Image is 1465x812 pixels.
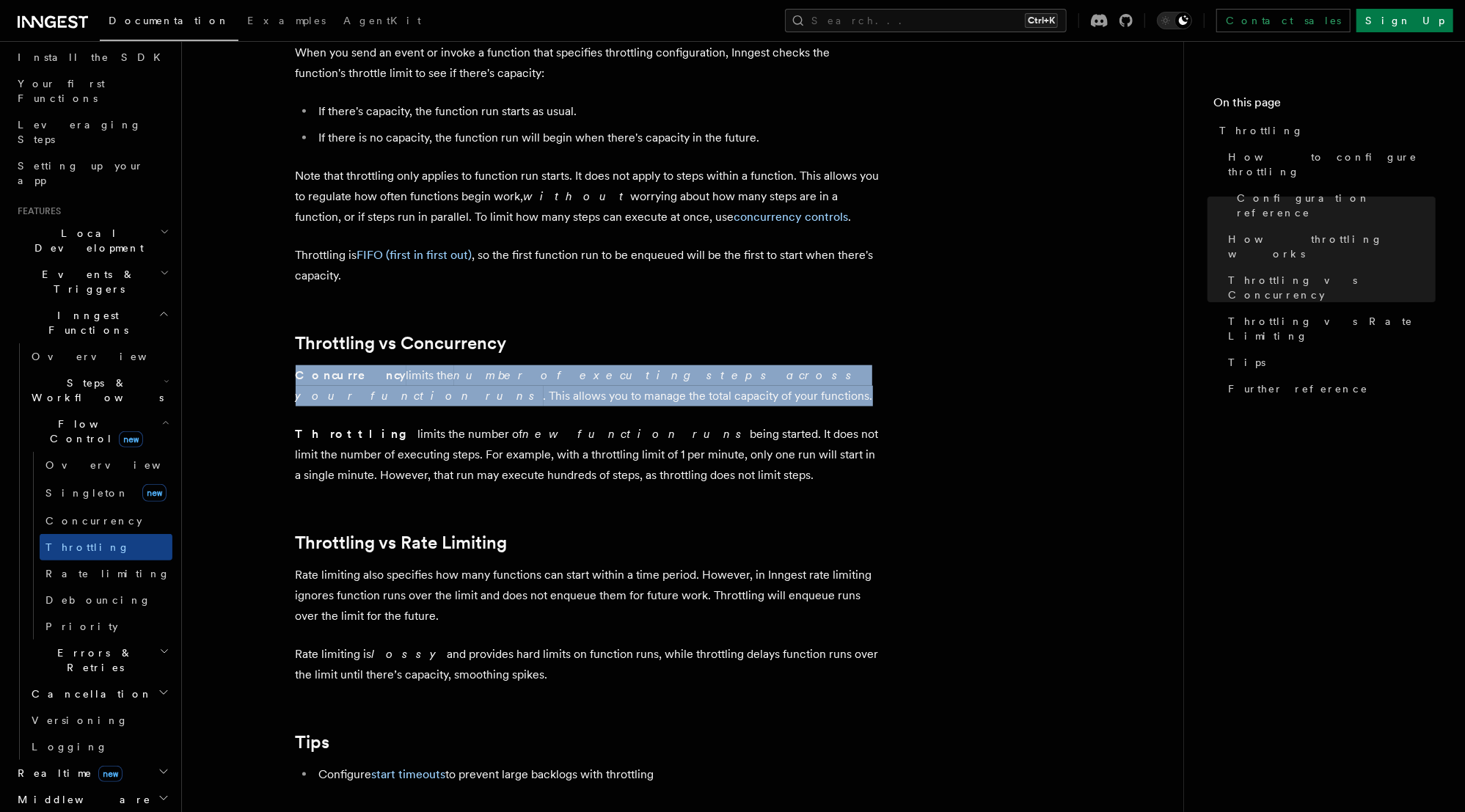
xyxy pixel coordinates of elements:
[45,541,130,553] span: Throttling
[45,621,118,632] span: Priority
[26,343,172,370] a: Overview
[1213,117,1436,144] a: Throttling
[12,766,123,780] span: Realtime
[1222,267,1436,308] a: Throttling vs Concurrency
[40,478,172,508] a: Singletonnew
[12,70,172,111] a: Your first Functions
[1237,191,1436,220] span: Configuration reference
[296,166,883,227] p: Note that throttling only applies to function run starts. It does not apply to steps within a fun...
[1222,144,1436,185] a: How to configure throttling
[296,533,508,553] a: Throttling vs Rate Limiting
[296,365,883,406] p: limits the . This allows you to manage the total capacity of your functions.
[26,687,153,701] span: Cancellation
[26,734,172,760] a: Logging
[1228,355,1265,370] span: Tips
[26,707,172,734] a: Versioning
[296,424,883,486] p: limits the number of being started. It does not limit the number of executing steps. For example,...
[315,101,883,122] li: If there's capacity, the function run starts as usual.
[26,640,172,681] button: Errors & Retries
[343,15,421,26] span: AgentKit
[40,534,172,560] a: Throttling
[1025,13,1058,28] kbd: Ctrl+K
[40,587,172,613] a: Debouncing
[26,411,172,452] button: Flow Controlnew
[357,248,472,262] a: FIFO (first in first out)
[1228,232,1436,261] span: How throttling works
[12,261,172,302] button: Events & Triggers
[12,111,172,153] a: Leveraging Steps
[247,15,326,26] span: Examples
[1219,123,1304,138] span: Throttling
[12,760,172,786] button: Realtimenew
[45,568,170,579] span: Rate limiting
[100,4,238,41] a: Documentation
[315,128,883,148] li: If there is no capacity, the function run will begin when there's capacity in the future.
[12,220,172,261] button: Local Development
[1216,9,1351,32] a: Contact sales
[1228,381,1368,396] span: Further reference
[12,153,172,194] a: Setting up your app
[12,44,172,70] a: Install the SDK
[12,226,160,255] span: Local Development
[296,427,418,441] strong: Throttling
[523,427,750,441] em: new function runs
[142,484,167,502] span: new
[12,205,61,217] span: Features
[18,78,105,104] span: Your first Functions
[1213,94,1436,117] h4: On this page
[1157,12,1192,29] button: Toggle dark mode
[296,565,883,626] p: Rate limiting also specifies how many functions can start within a time period. However, in Innge...
[32,741,108,753] span: Logging
[26,645,159,675] span: Errors & Retries
[12,343,172,760] div: Inngest Functions
[45,594,151,606] span: Debouncing
[238,4,335,40] a: Examples
[12,302,172,343] button: Inngest Functions
[40,560,172,587] a: Rate limiting
[40,508,172,534] a: Concurrency
[296,732,330,753] a: Tips
[18,119,142,145] span: Leveraging Steps
[26,370,172,411] button: Steps & Workflows
[315,764,883,785] li: Configure to prevent large backlogs with throttling
[1231,185,1436,226] a: Configuration reference
[734,210,849,224] a: concurrency controls
[372,647,447,661] em: lossy
[26,376,164,405] span: Steps & Workflows
[12,792,151,807] span: Middleware
[296,22,883,84] p: Throttling uses the to limit function run directly in the queue. When you send an event or invoke...
[1222,376,1436,402] a: Further reference
[335,4,430,40] a: AgentKit
[40,613,172,640] a: Priority
[45,487,129,499] span: Singleton
[12,308,158,337] span: Inngest Functions
[45,515,142,527] span: Concurrency
[296,368,406,382] strong: Concurrency
[45,459,197,471] span: Overview
[372,767,446,781] a: start timeouts
[32,714,128,726] span: Versioning
[26,452,172,640] div: Flow Controlnew
[785,9,1067,32] button: Search...Ctrl+K
[296,333,507,354] a: Throttling vs Concurrency
[18,51,169,63] span: Install the SDK
[524,189,631,203] em: without
[1222,226,1436,267] a: How throttling works
[1222,349,1436,376] a: Tips
[26,417,161,446] span: Flow Control
[18,160,144,186] span: Setting up your app
[12,267,160,296] span: Events & Triggers
[109,15,230,26] span: Documentation
[1222,308,1436,349] a: Throttling vs Rate Limiting
[1228,150,1436,179] span: How to configure throttling
[296,368,861,403] em: number of executing steps across your function runs
[32,351,183,362] span: Overview
[119,431,143,447] span: new
[1228,273,1436,302] span: Throttling vs Concurrency
[26,681,172,707] button: Cancellation
[296,644,883,685] p: Rate limiting is and provides hard limits on function runs, while throttling delays function runs...
[40,452,172,478] a: Overview
[98,766,123,782] span: new
[1356,9,1453,32] a: Sign Up
[1228,314,1436,343] span: Throttling vs Rate Limiting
